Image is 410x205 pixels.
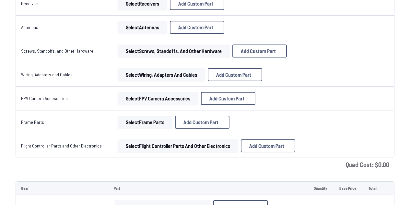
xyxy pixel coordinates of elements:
td: Part [109,181,309,195]
button: SelectFrame Parts [118,116,172,129]
td: Quad Cost: $ 0.00 [16,158,394,171]
span: Add Custom Part [178,1,213,6]
span: Add Custom Part [183,120,218,125]
td: Total [363,181,383,195]
button: Add Custom Part [170,21,224,34]
a: Flight Controller Parts and Other Electronics [21,143,102,148]
a: Receivers [21,1,40,6]
a: Antennas [21,24,38,30]
a: Frame Parts [21,119,44,125]
span: Add Custom Part [216,72,251,77]
span: Add Custom Part [241,48,276,54]
button: SelectFlight Controller Parts and Other Electronics [118,139,238,152]
span: Add Custom Part [249,143,284,148]
a: SelectAntennas [116,21,169,34]
button: Add Custom Part [175,116,229,129]
button: SelectWiring, Adapters and Cables [118,68,205,81]
a: Wiring, Adapters and Cables [21,72,73,77]
button: Add Custom Part [208,68,262,81]
button: SelectAntennas [118,21,167,34]
button: SelectFPV Camera Accessories [118,92,198,105]
span: Add Custom Part [209,96,244,101]
a: SelectFlight Controller Parts and Other Electronics [116,139,240,152]
span: Add Custom Part [178,25,213,30]
td: Gear [16,181,109,195]
a: SelectScrews, Standoffs, and Other Hardware [116,45,231,58]
a: SelectFrame Parts [116,116,174,129]
a: FPV Camera Accessories [21,96,68,101]
button: SelectScrews, Standoffs, and Other Hardware [118,45,230,58]
button: Add Custom Part [232,45,287,58]
button: Add Custom Part [201,92,255,105]
td: Base Price [334,181,363,195]
a: SelectWiring, Adapters and Cables [116,68,206,81]
a: Screws, Standoffs, and Other Hardware [21,48,93,54]
a: SelectFPV Camera Accessories [116,92,200,105]
td: Quantity [309,181,334,195]
button: Add Custom Part [241,139,295,152]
